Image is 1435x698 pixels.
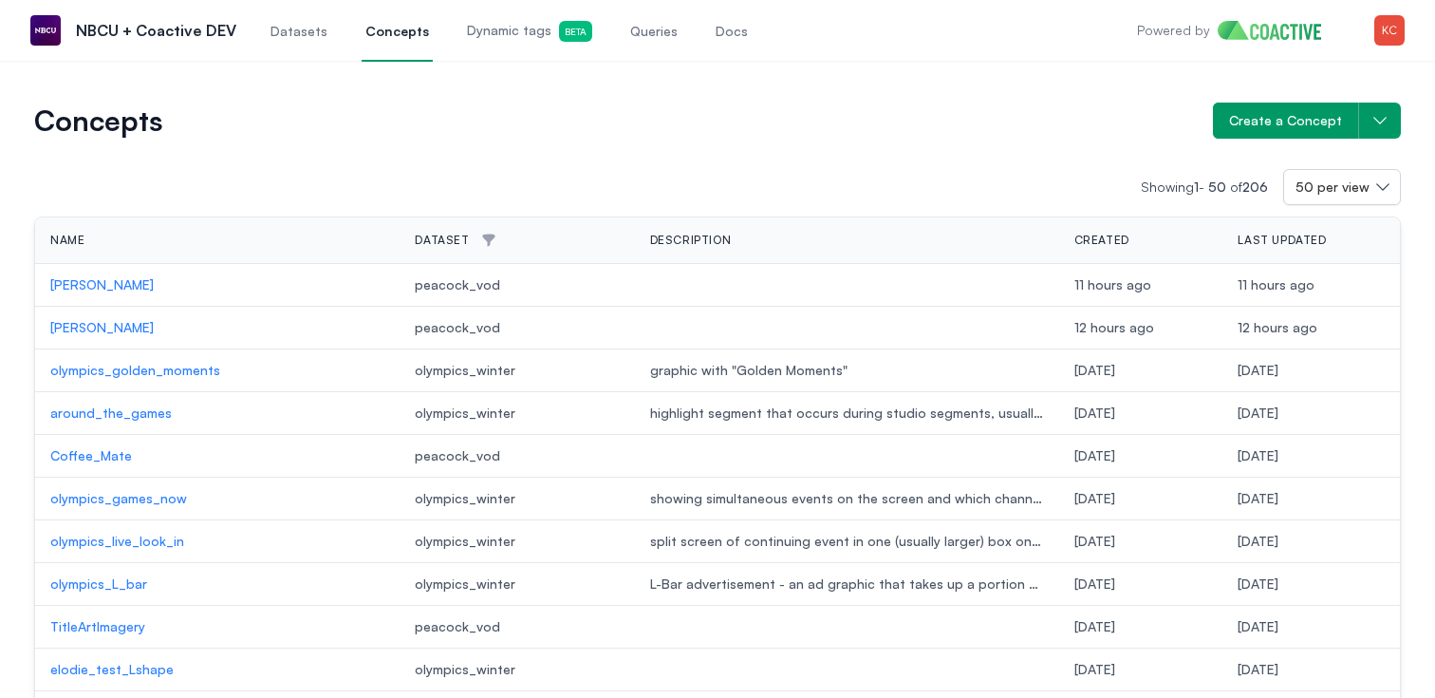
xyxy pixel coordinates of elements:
[1238,533,1278,549] span: Thursday, August 7, 2025 at 3:15:52 PM UTC
[415,532,619,551] span: olympics_winter
[1238,362,1278,378] span: Tuesday, August 12, 2025 at 3:54:52 PM UTC
[650,575,1044,594] span: L-Bar advertisement - an ad graphic that takes up a portion of the left and bottom sides of the s...
[1283,169,1401,205] button: 50 per view
[1238,661,1278,677] span: Friday, August 1, 2025 at 9:57:11 PM UTC
[1238,319,1317,335] span: Thursday, August 14, 2025 at 2:01:34 AM UTC
[1295,178,1370,197] span: 50 per view
[415,318,619,337] span: peacock_vod
[50,361,384,380] a: olympics_golden_moments
[650,489,1044,508] span: showing simultaneous events on the screen and which channels they're on, with "[Current Olympics]...
[1230,179,1268,195] span: of
[50,404,384,423] a: around_the_games
[1074,490,1115,506] span: Thursday, August 7, 2025 at 3:23:02 PM UTC
[415,489,619,508] span: olympics_winter
[50,617,384,636] a: TitleArtImagery
[50,446,384,465] a: Coffee_Mate
[50,275,384,294] a: [PERSON_NAME]
[1074,362,1115,378] span: Tuesday, August 12, 2025 at 3:27:08 PM UTC
[1194,179,1199,195] span: 1
[1074,447,1115,463] span: Tuesday, August 12, 2025 at 1:33:57 AM UTC
[1238,233,1326,248] span: Last Updated
[415,446,619,465] span: peacock_vod
[415,404,619,423] span: olympics_winter
[1238,575,1278,592] span: Friday, August 8, 2025 at 3:07:00 PM UTC
[50,489,384,508] a: olympics_games_now
[1218,21,1336,40] img: Home
[415,361,619,380] span: olympics_winter
[650,404,1044,423] span: highlight segment that occurs during studio segments, usually verbally announced, with text display
[1074,575,1115,592] span: Thursday, August 7, 2025 at 3:08:13 PM UTC
[1374,15,1405,46] img: Menu for the logged in user
[415,575,619,594] span: olympics_winter
[650,361,1044,380] span: graphic with "Golden Moments"
[30,15,61,46] img: NBCU + Coactive DEV
[1074,618,1115,634] span: Tuesday, August 5, 2025 at 11:48:15 PM UTC
[1074,233,1129,248] span: Created
[1074,405,1115,421] span: Tuesday, August 12, 2025 at 3:06:25 PM UTC
[1238,276,1314,292] span: Thursday, August 14, 2025 at 2:50:57 AM UTC
[467,21,592,42] span: Dynamic tags
[415,233,469,248] span: Dataset
[650,532,1044,551] span: split screen of continuing event in one (usually larger) box on one side, and coverage of another...
[415,275,619,294] span: peacock_vod
[50,532,384,551] a: olympics_live_look_in
[630,22,678,41] span: Queries
[365,22,429,41] span: Concepts
[34,107,1198,134] h1: Concepts
[559,21,592,42] span: Beta
[650,233,732,248] span: Description
[76,19,236,42] p: NBCU + Coactive DEV
[1074,533,1115,549] span: Thursday, August 7, 2025 at 3:15:52 PM UTC
[50,575,384,594] a: olympics_L_bar
[1074,661,1115,677] span: Friday, August 1, 2025 at 9:40:20 PM UTC
[1238,490,1278,506] span: Thursday, August 7, 2025 at 3:29:27 PM UTC
[50,233,84,248] span: Name
[1137,21,1210,40] p: Powered by
[270,22,327,41] span: Datasets
[415,617,619,636] span: peacock_vod
[1238,447,1278,463] span: Tuesday, August 12, 2025 at 1:33:57 AM UTC
[50,660,384,679] a: elodie_test_Lshape
[1141,178,1283,197] p: Showing -
[1238,618,1278,634] span: Tuesday, August 5, 2025 at 11:57:51 PM UTC
[1208,179,1226,195] span: 50
[50,318,384,337] a: [PERSON_NAME]
[1074,319,1154,335] span: Thursday, August 14, 2025 at 2:00:03 AM UTC
[1229,111,1342,130] span: Create a Concept
[415,660,619,679] span: olympics_winter
[1238,405,1278,421] span: Tuesday, August 12, 2025 at 8:08:46 PM UTC
[1213,103,1358,139] button: Create a Concept
[1242,179,1268,195] span: 206
[1074,276,1151,292] span: Thursday, August 14, 2025 at 2:50:17 AM UTC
